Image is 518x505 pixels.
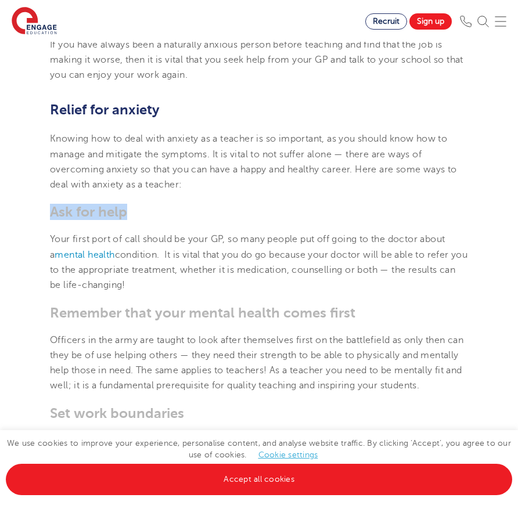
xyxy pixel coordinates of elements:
img: Phone [460,16,472,27]
a: Accept all cookies [6,464,512,495]
span: ot suffer alone — there are ways of overcoming anxiety so that you can have a happy and healthy c... [50,149,457,190]
span: Recruit [373,17,400,26]
span: Remember that your mental health comes first [50,305,355,321]
img: Search [477,16,489,27]
img: Mobile Menu [495,16,506,27]
span: Your first port of call should be your GP, so many people put off going to the doctor about a con... [50,234,467,290]
span: Set work boundaries [50,405,184,421]
span: Knowing how to deal with anxiety as a teacher is so important, as you should know how to manage a... [50,134,447,159]
span: Relief for anxiety [50,102,160,118]
a: Cookie settings [258,450,318,459]
a: Recruit [365,13,407,30]
a: mental health [55,250,114,260]
span: Ask for help [50,204,127,220]
img: Engage Education [12,7,57,36]
span: Officers in the army are taught to look after themselves first on the battlefield as only then ca... [50,335,463,391]
span: If you have always been a naturally anxious person before teaching and find that the job is makin... [50,39,463,81]
a: Sign up [409,13,452,30]
span: We use cookies to improve your experience, personalise content, and analyse website traffic. By c... [6,439,512,484]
